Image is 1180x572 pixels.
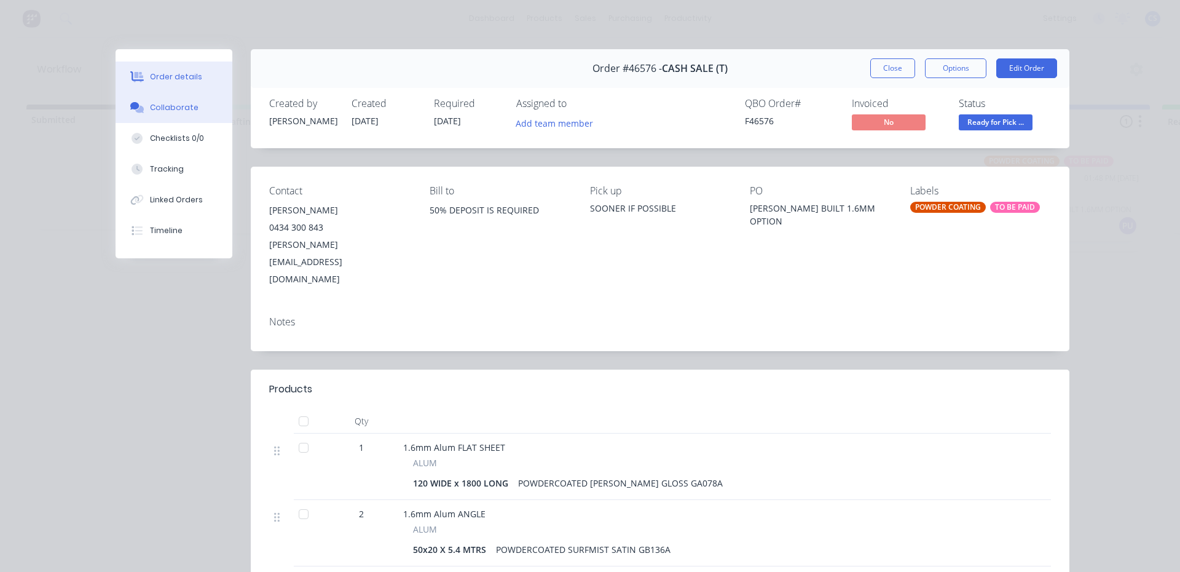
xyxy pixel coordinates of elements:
div: Invoiced [852,98,944,109]
div: Checklists 0/0 [150,133,204,144]
button: Timeline [116,215,232,246]
div: TO BE PAID [990,202,1040,213]
div: [PERSON_NAME] [269,202,410,219]
div: Status [959,98,1051,109]
button: Edit Order [996,58,1057,78]
div: Collaborate [150,102,199,113]
button: Options [925,58,986,78]
button: Linked Orders [116,185,232,215]
div: 0434 300 843 [269,219,410,236]
span: No [852,114,926,130]
span: Ready for Pick ... [959,114,1032,130]
button: Close [870,58,915,78]
div: Assigned to [516,98,639,109]
span: Order #46576 - [592,63,662,74]
div: Created by [269,98,337,109]
span: 1.6mm Alum FLAT SHEET [403,442,505,453]
div: Pick up [590,185,731,197]
button: Checklists 0/0 [116,123,232,154]
div: [PERSON_NAME]0434 300 843[PERSON_NAME][EMAIL_ADDRESS][DOMAIN_NAME] [269,202,410,288]
span: ALUM [413,456,437,469]
div: 50% DEPOSIT IS REQUIRED [430,202,570,219]
div: SOONER IF POSSIBLE [590,202,731,215]
div: Products [269,382,312,397]
div: [PERSON_NAME] BUILT 1.6MM OPTION [750,202,891,228]
div: [PERSON_NAME][EMAIL_ADDRESS][DOMAIN_NAME] [269,236,410,288]
div: 50% DEPOSIT IS REQUIRED [430,202,570,241]
div: Linked Orders [150,194,203,205]
button: Add team member [509,114,600,131]
div: 50x20 X 5.4 MTRS [413,541,491,558]
span: CASH SALE (T) [662,63,728,74]
div: Timeline [150,225,183,236]
div: F46576 [745,114,837,127]
div: Qty [324,409,398,434]
div: POWDERCOATED [PERSON_NAME] GLOSS GA078A [513,474,728,492]
span: ALUM [413,523,437,536]
span: 2 [359,507,364,520]
button: Order details [116,62,232,92]
div: QBO Order # [745,98,837,109]
span: [DATE] [434,115,461,127]
div: Tracking [150,164,184,175]
div: POWDER COATING [910,202,986,213]
div: Bill to [430,185,570,197]
div: [PERSON_NAME] [269,114,337,127]
div: Required [434,98,502,109]
div: 120 WIDE x 1800 LONG [413,474,513,492]
button: Add team member [516,114,600,131]
span: [DATE] [352,115,379,127]
span: 1.6mm Alum ANGLE [403,508,486,520]
div: PO [750,185,891,197]
button: Ready for Pick ... [959,114,1032,133]
div: Created [352,98,419,109]
div: Notes [269,316,1051,328]
div: POWDERCOATED SURFMIST SATIN GB136A [491,541,675,558]
div: Labels [910,185,1051,197]
button: Tracking [116,154,232,185]
div: Order details [150,71,202,82]
div: Contact [269,185,410,197]
button: Collaborate [116,92,232,123]
span: 1 [359,441,364,454]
